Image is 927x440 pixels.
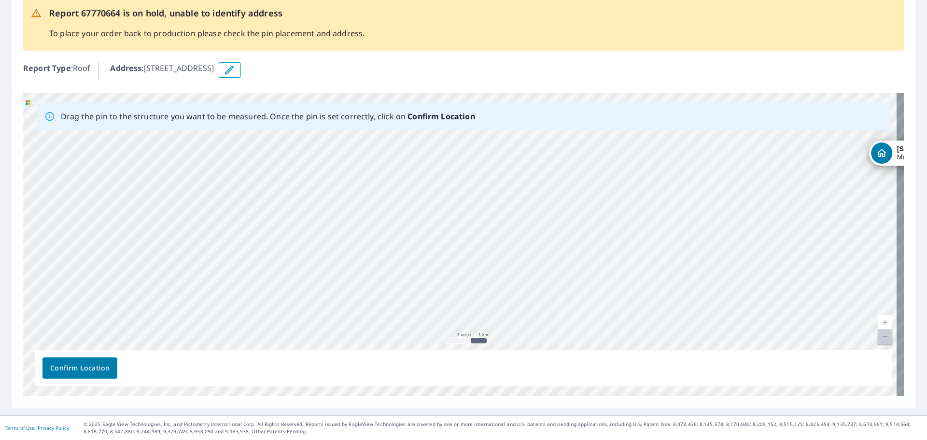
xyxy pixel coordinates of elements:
p: To place your order back to production please check the pin placement and address. [49,28,365,39]
p: : [STREET_ADDRESS] [110,62,214,78]
p: Report 67770664 is on hold, unable to identify address [49,7,365,20]
a: Current Level 12, Zoom Out Disabled [878,329,892,344]
b: Confirm Location [407,111,475,122]
p: © 2025 Eagle View Technologies, Inc. and Pictometry International Corp. All Rights Reserved. Repo... [84,421,922,435]
p: : Roof [23,62,90,78]
p: | [5,425,69,431]
span: Confirm Location [50,362,110,374]
a: Privacy Policy [38,425,69,431]
a: Terms of Use [5,425,35,431]
a: Current Level 12, Zoom In [878,315,892,329]
b: Report Type [23,63,71,73]
button: Confirm Location [42,357,117,379]
b: Address [110,63,141,73]
p: Drag the pin to the structure you want to be measured. Once the pin is set correctly, click on [61,111,475,122]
